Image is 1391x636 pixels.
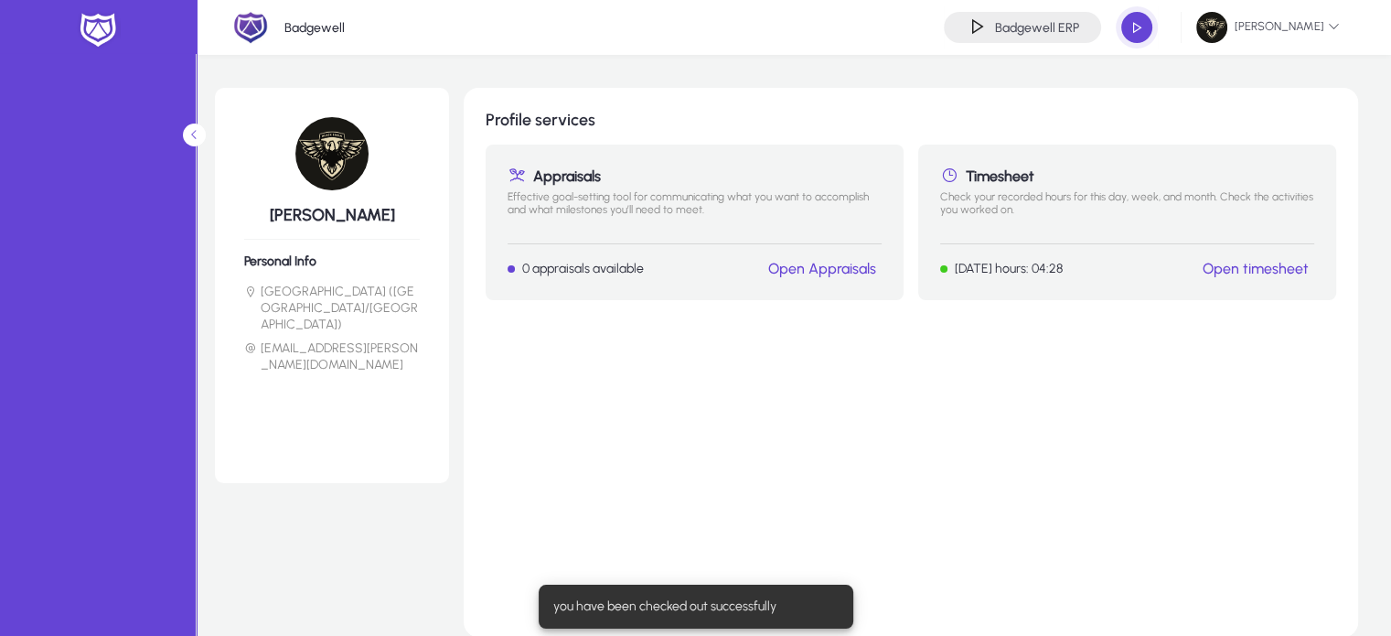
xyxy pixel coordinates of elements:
[486,110,1336,130] h1: Profile services
[233,10,268,45] img: 2.png
[955,261,1063,276] p: [DATE] hours: 04:28
[75,11,121,49] img: white-logo.png
[995,20,1079,36] h4: Badgewell ERP
[1196,12,1227,43] img: 77.jpg
[508,190,882,229] p: Effective goal-setting tool for communicating what you want to accomplish and what milestones you...
[539,585,846,629] div: you have been checked out successfully
[244,253,420,269] h6: Personal Info
[940,167,1314,185] h1: Timesheet
[1196,12,1340,43] span: [PERSON_NAME]
[244,205,420,225] h5: [PERSON_NAME]
[1197,259,1314,278] button: Open timesheet
[1203,260,1309,277] a: Open timesheet
[768,260,876,277] a: Open Appraisals
[295,117,369,190] img: 77.jpg
[284,20,345,36] p: Badgewell
[244,284,420,333] li: [GEOGRAPHIC_DATA] ([GEOGRAPHIC_DATA]/[GEOGRAPHIC_DATA])
[1182,11,1354,44] button: [PERSON_NAME]
[508,167,882,185] h1: Appraisals
[940,190,1314,229] p: Check your recorded hours for this day, week, and month. Check the activities you worked on.
[763,259,882,278] button: Open Appraisals
[244,340,420,373] li: [EMAIL_ADDRESS][PERSON_NAME][DOMAIN_NAME]
[522,261,644,276] p: 0 appraisals available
